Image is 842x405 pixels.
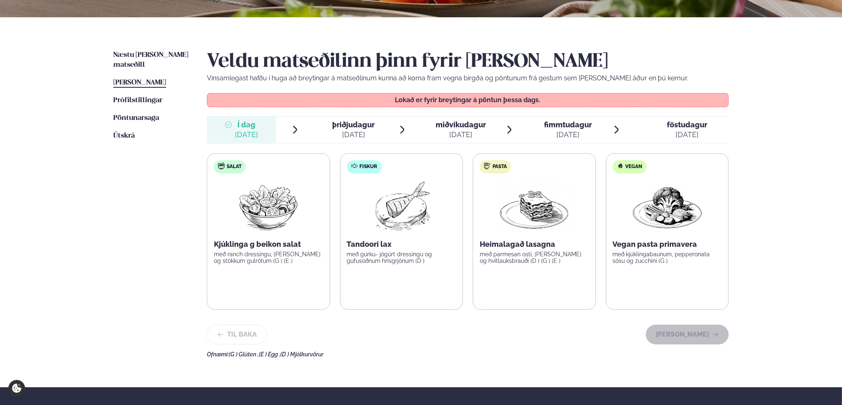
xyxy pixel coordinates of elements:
[332,120,375,129] span: þriðjudagur
[498,180,570,233] img: Lasagna.png
[113,79,166,86] span: [PERSON_NAME]
[235,120,258,130] span: Í dag
[113,132,135,139] span: Útskrá
[613,251,722,264] p: með kjúklingabaunum, pepperonata sósu og zucchini (G )
[214,251,323,264] p: með ranch dressingu, [PERSON_NAME] og stökkum gulrótum (G ) (E )
[259,351,280,358] span: (E ) Egg ,
[207,325,267,344] button: Til baka
[480,251,589,264] p: með parmesan osti, [PERSON_NAME] og hvítlauksbrauði (D ) (G ) (E )
[207,50,729,73] h2: Veldu matseðilinn þinn fyrir [PERSON_NAME]
[493,164,507,170] span: Pasta
[113,97,162,104] span: Prófílstillingar
[113,96,162,105] a: Prófílstillingar
[667,120,707,129] span: föstudagur
[113,50,190,70] a: Næstu [PERSON_NAME] matseðill
[667,130,707,140] div: [DATE]
[544,130,592,140] div: [DATE]
[229,351,259,358] span: (G ) Glúten ,
[207,351,729,358] div: Ofnæmi:
[332,130,375,140] div: [DATE]
[113,115,159,122] span: Pöntunarsaga
[113,52,188,68] span: Næstu [PERSON_NAME] matseðill
[347,239,456,249] p: Tandoori lax
[8,380,25,397] a: Cookie settings
[214,239,323,249] p: Kjúklinga g beikon salat
[360,164,378,170] span: Fiskur
[351,163,358,169] img: fish.svg
[232,180,305,233] img: Salad.png
[626,164,643,170] span: Vegan
[113,113,159,123] a: Pöntunarsaga
[617,163,624,169] img: Vegan.svg
[480,239,589,249] p: Heimalagað lasagna
[613,239,722,249] p: Vegan pasta primavera
[280,351,324,358] span: (D ) Mjólkurvörur
[207,73,729,83] p: Vinsamlegast hafðu í huga að breytingar á matseðlinum kunna að koma fram vegna birgða og pöntunum...
[436,120,486,129] span: miðvikudagur
[235,130,258,140] div: [DATE]
[436,130,486,140] div: [DATE]
[347,251,456,264] p: með gúrku- jógúrt dressingu og gufusoðnum hrísgrjónum (D )
[484,163,490,169] img: pasta.svg
[113,131,135,141] a: Útskrá
[646,325,729,344] button: [PERSON_NAME]
[544,120,592,129] span: fimmtudagur
[216,97,720,103] p: Lokað er fyrir breytingar á pöntun þessa dags.
[113,78,166,88] a: [PERSON_NAME]
[227,164,242,170] span: Salat
[218,163,225,169] img: salad.svg
[631,180,704,233] img: Vegan.png
[365,180,438,233] img: Fish.png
